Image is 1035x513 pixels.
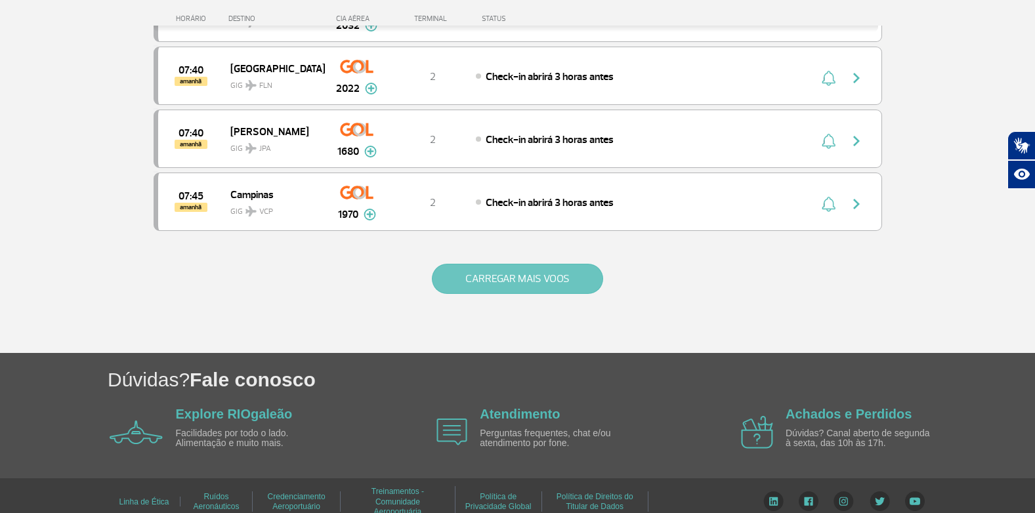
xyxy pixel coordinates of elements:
[1007,131,1035,189] div: Plugin de acessibilidade da Hand Talk.
[259,143,271,155] span: JPA
[799,491,818,511] img: Facebook
[228,14,324,23] div: DESTINO
[179,192,203,201] span: 2025-09-26 07:45:00
[119,493,169,511] a: Linha de Ética
[486,196,614,209] span: Check-in abrirá 3 horas antes
[176,428,327,449] p: Facilidades por todo o lado. Alimentação e muito mais.
[230,199,314,218] span: GIG
[110,421,163,444] img: airplane icon
[849,196,864,212] img: seta-direita-painel-voo.svg
[822,196,835,212] img: sino-painel-voo.svg
[364,146,377,157] img: mais-info-painel-voo.svg
[432,264,603,294] button: CARREGAR MAIS VOOS
[364,209,376,220] img: mais-info-painel-voo.svg
[436,419,467,445] img: airplane icon
[324,14,390,23] div: CIA AÉREA
[338,207,358,222] span: 1970
[337,144,359,159] span: 1680
[158,14,229,23] div: HORÁRIO
[475,14,582,23] div: STATUS
[259,80,272,92] span: FLN
[430,70,436,83] span: 2
[786,407,912,421] a: Achados e Perdidos
[175,77,207,86] span: amanhã
[245,206,257,216] img: destiny_airplane.svg
[245,80,257,91] img: destiny_airplane.svg
[176,407,293,421] a: Explore RIOgaleão
[230,73,314,92] span: GIG
[480,428,631,449] p: Perguntas frequentes, chat e/ou atendimento por fone.
[870,491,890,511] img: Twitter
[486,70,614,83] span: Check-in abrirá 3 horas antes
[480,407,560,421] a: Atendimento
[822,133,835,149] img: sino-painel-voo.svg
[1007,131,1035,160] button: Abrir tradutor de língua de sinais.
[905,491,925,511] img: YouTube
[230,60,314,77] span: [GEOGRAPHIC_DATA]
[190,369,316,390] span: Fale conosco
[230,123,314,140] span: [PERSON_NAME]
[245,143,257,154] img: destiny_airplane.svg
[259,206,273,218] span: VCP
[1007,160,1035,189] button: Abrir recursos assistivos.
[108,366,1035,393] h1: Dúvidas?
[849,70,864,86] img: seta-direita-painel-voo.svg
[849,133,864,149] img: seta-direita-painel-voo.svg
[834,491,854,511] img: Instagram
[230,186,314,203] span: Campinas
[390,14,475,23] div: TERMINAL
[175,140,207,149] span: amanhã
[486,133,614,146] span: Check-in abrirá 3 horas antes
[365,83,377,94] img: mais-info-painel-voo.svg
[786,428,937,449] p: Dúvidas? Canal aberto de segunda à sexta, das 10h às 17h.
[336,81,360,96] span: 2022
[741,416,773,449] img: airplane icon
[763,491,784,511] img: LinkedIn
[230,136,314,155] span: GIG
[430,196,436,209] span: 2
[175,203,207,212] span: amanhã
[179,129,203,138] span: 2025-09-26 07:40:00
[430,133,436,146] span: 2
[822,70,835,86] img: sino-painel-voo.svg
[179,66,203,75] span: 2025-09-26 07:40:00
